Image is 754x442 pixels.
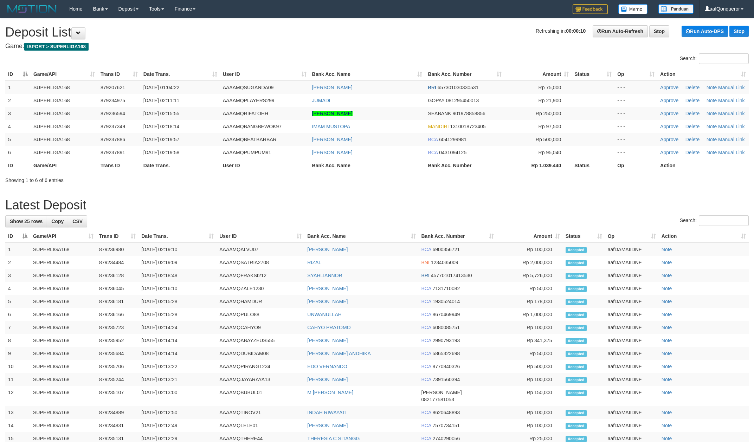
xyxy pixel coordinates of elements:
[223,111,268,116] span: AAAAMQRIFATOHH
[566,351,587,357] span: Accepted
[718,111,745,116] a: Manual Link
[605,269,659,282] td: aafDAMAIIDNF
[428,98,444,103] span: GOPAY
[223,137,277,142] span: AAAAMQBEATBARBAR
[428,124,449,129] span: MANDIRI
[5,68,31,81] th: ID: activate to sort column descending
[5,321,30,334] td: 7
[312,124,350,129] a: IMAM MUSTOPA
[307,377,348,382] a: [PERSON_NAME]
[5,295,30,308] td: 5
[662,325,672,330] a: Note
[51,219,64,224] span: Copy
[217,406,304,419] td: AAAAMQTINOV21
[5,159,31,172] th: ID
[31,81,98,94] td: SUPERLIGA168
[662,436,672,441] a: Note
[143,111,179,116] span: [DATE] 02:15:55
[309,68,425,81] th: Bank Acc. Name: activate to sort column ascending
[138,256,217,269] td: [DATE] 02:19:09
[217,347,304,360] td: AAAAMQDUBIDAM08
[312,150,353,155] a: [PERSON_NAME]
[497,406,563,419] td: Rp 100,000
[566,312,587,318] span: Accepted
[566,364,587,370] span: Accepted
[98,68,141,81] th: Trans ID: activate to sort column ascending
[572,159,614,172] th: Status
[141,159,220,172] th: Date Trans.
[96,321,138,334] td: 879235723
[566,338,587,344] span: Accepted
[614,120,657,133] td: - - -
[30,243,96,256] td: SUPERLIGA168
[72,219,83,224] span: CSV
[446,98,479,103] span: Copy 081295450013 to clipboard
[707,137,717,142] a: Note
[572,68,614,81] th: Status: activate to sort column ascending
[438,85,479,90] span: Copy 657301030330531 to clipboard
[30,230,96,243] th: Game/API: activate to sort column ascending
[421,247,431,252] span: BCA
[662,390,672,395] a: Note
[5,373,30,386] td: 11
[428,85,436,90] span: BRI
[5,406,30,419] td: 13
[138,360,217,373] td: [DATE] 02:13:22
[143,98,179,103] span: [DATE] 02:11:11
[432,377,460,382] span: Copy 7391560394 to clipboard
[497,360,563,373] td: Rp 500,000
[497,269,563,282] td: Rp 5,726,000
[307,286,348,291] a: [PERSON_NAME]
[217,243,304,256] td: AAAAMQALVU07
[5,174,309,184] div: Showing 1 to 6 of 6 entries
[31,120,98,133] td: SUPERLIGA168
[662,273,672,278] a: Note
[605,373,659,386] td: aafDAMAIIDNF
[5,4,59,14] img: MOTION_logo.png
[24,43,89,51] span: ISPORT > SUPERLIGA168
[685,150,700,155] a: Delete
[660,85,678,90] a: Approve
[662,312,672,317] a: Note
[432,286,460,291] span: Copy 7131710082 to clipboard
[96,282,138,295] td: 879236045
[5,334,30,347] td: 8
[431,260,458,265] span: Copy 1234035009 to clipboard
[566,28,586,34] strong: 00:00:10
[31,94,98,107] td: SUPERLIGA168
[217,230,304,243] th: User ID: activate to sort column ascending
[96,360,138,373] td: 879235706
[685,85,700,90] a: Delete
[5,282,30,295] td: 4
[432,247,460,252] span: Copy 6900356721 to clipboard
[421,351,431,356] span: BCA
[101,85,125,90] span: 879207621
[30,295,96,308] td: SUPERLIGA168
[718,85,745,90] a: Manual Link
[5,25,749,39] h1: Deposit List
[432,364,460,369] span: Copy 8770840326 to clipboard
[5,107,31,120] td: 3
[662,364,672,369] a: Note
[138,334,217,347] td: [DATE] 02:14:14
[307,351,371,356] a: [PERSON_NAME] ANDHIKA
[223,98,275,103] span: AAAAMQPLAYERS299
[138,406,217,419] td: [DATE] 02:12:50
[729,26,749,37] a: Stop
[30,373,96,386] td: SUPERLIGA168
[138,243,217,256] td: [DATE] 02:19:10
[217,282,304,295] td: AAAAMQZALE1230
[421,325,431,330] span: BCA
[614,107,657,120] td: - - -
[680,215,749,226] label: Search:
[432,299,460,304] span: Copy 1930524014 to clipboard
[217,295,304,308] td: AAAAMQHAMDUR
[425,159,504,172] th: Bank Acc. Number
[707,111,717,116] a: Note
[312,137,353,142] a: [PERSON_NAME]
[31,159,98,172] th: Game/API
[614,81,657,94] td: - - -
[699,53,749,64] input: Search:
[101,111,125,116] span: 879236594
[421,390,462,395] span: [PERSON_NAME]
